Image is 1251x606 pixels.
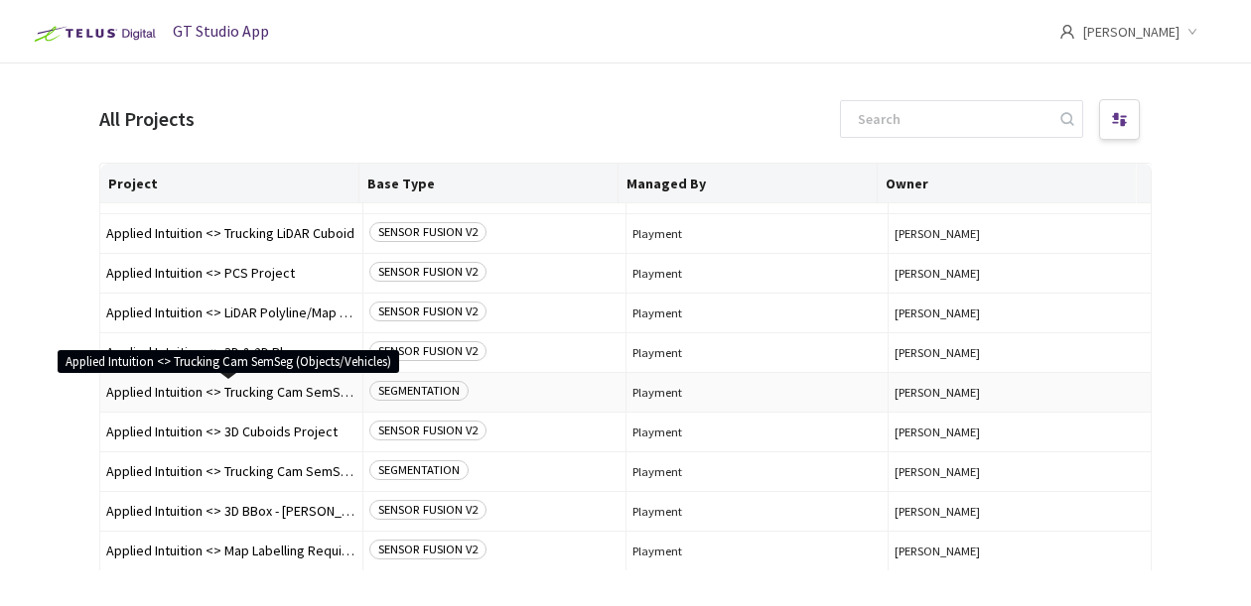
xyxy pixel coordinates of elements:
span: GT Studio App [173,21,269,41]
button: Applied Intuition <> Trucking Cam SemSeg (Objects/Vehicles) [106,385,356,400]
button: Applied Intuition <> LiDAR Polyline/Map Labelling [106,305,356,320]
span: Playment [632,226,883,241]
span: Playment [632,464,883,479]
span: Applied Intuition <> 3D Cuboids Project [106,424,356,439]
span: Playment [632,504,883,519]
button: Applied Intuition <> Map Labelling Requirement v2.0 [106,544,356,558]
span: SEGMENTATION [369,381,469,401]
span: Playment [632,385,883,400]
span: SENSOR FUSION V2 [369,500,486,520]
span: Applied Intuition <> PCS Project [106,266,356,281]
button: Applied Intuition <> Trucking Cam SemSeg (Road Structures) [106,464,356,479]
span: Playment [632,424,883,439]
span: SENSOR FUSION V2 [369,540,486,559]
button: Applied Intuition <> Trucking LiDAR Cuboid [106,226,356,241]
button: [PERSON_NAME] [895,544,1145,558]
span: SENSOR FUSION V2 [369,262,486,282]
button: [PERSON_NAME] [895,464,1145,479]
button: [PERSON_NAME] [895,266,1145,281]
th: Owner [878,164,1137,203]
div: All Projects [99,105,195,134]
span: SENSOR FUSION V2 [369,222,486,242]
span: Playment [632,345,883,360]
span: Applied Intuition <> 3D BBox - [PERSON_NAME] [106,504,356,519]
th: Project [100,164,359,203]
th: Managed By [619,164,878,203]
button: [PERSON_NAME] [895,424,1145,439]
button: [PERSON_NAME] [895,385,1145,400]
img: Telus [24,18,162,50]
span: SENSOR FUSION V2 [369,341,486,361]
input: Search [846,101,1057,137]
span: user [1059,24,1075,40]
button: [PERSON_NAME] [895,345,1145,360]
button: [PERSON_NAME] [895,226,1145,241]
span: SENSOR FUSION V2 [369,421,486,440]
span: SEGMENTATION [369,460,469,480]
span: Playment [632,266,883,281]
span: down [1187,27,1197,37]
button: [PERSON_NAME] [895,305,1145,320]
span: Applied Intuition <> 3D & 2D Bbox [106,345,356,360]
span: Playment [632,305,883,320]
span: SENSOR FUSION V2 [369,302,486,321]
span: Playment [632,544,883,558]
button: [PERSON_NAME] [895,504,1145,519]
th: Base Type [359,164,619,203]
